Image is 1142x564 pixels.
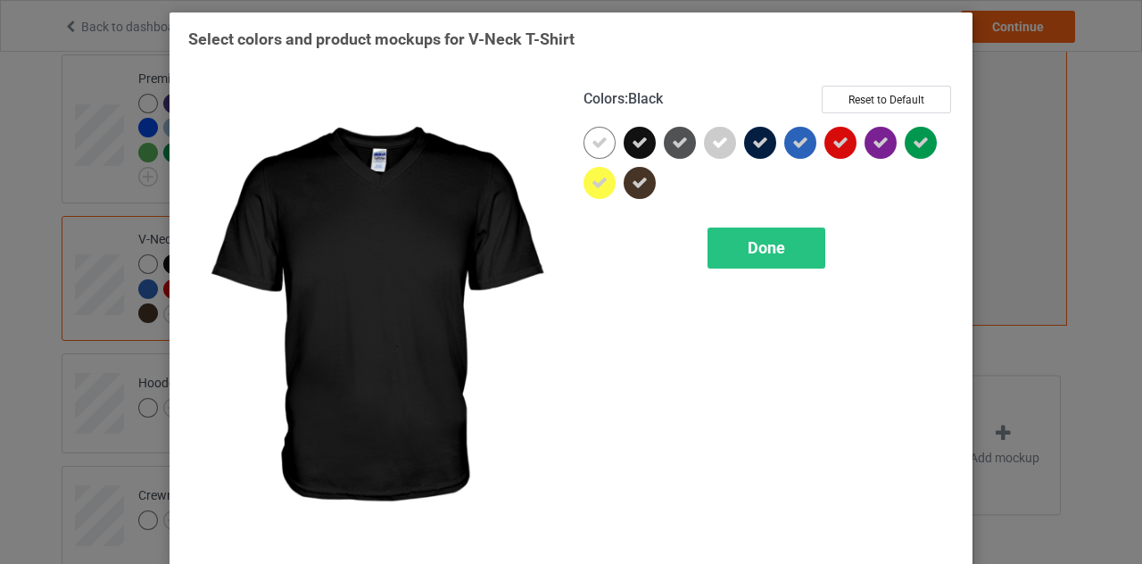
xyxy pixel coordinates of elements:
[188,29,575,48] span: Select colors and product mockups for V-Neck T-Shirt
[188,86,559,549] img: regular.jpg
[628,90,663,107] span: Black
[583,90,663,109] h4: :
[583,90,625,107] span: Colors
[748,238,785,257] span: Done
[822,86,951,113] button: Reset to Default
